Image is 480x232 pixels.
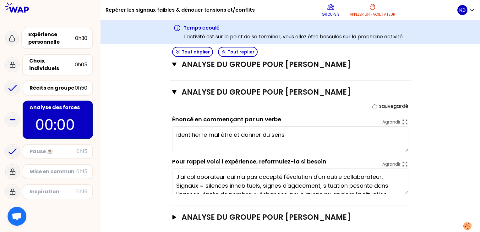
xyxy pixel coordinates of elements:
[172,87,408,97] button: ANALYSE DU GROUPE POUR [PERSON_NAME]
[30,188,76,196] div: Inspiration
[172,168,408,194] textarea: J'ai collaborateur qui n'a pas accepté l'évolution d'un autre collaborateur. Signaux = silences i...
[172,115,281,123] label: Énoncé en commençant par un verbe
[76,168,87,175] div: 0h15
[172,126,408,152] textarea: identifier le mal être et donner du sens
[347,1,398,19] button: Appeler un facilitateur
[218,47,258,57] button: Tout replier
[29,57,75,72] div: Choix individuels
[322,12,340,17] p: Groupe 3
[172,157,326,165] label: Pour rappel voici l'expérience, reformulez-la si besoin
[182,59,384,69] h3: ANALYSE DU GROUPE POUR [PERSON_NAME]
[182,212,386,222] h3: ANALYSE DU GROUPE POUR [PERSON_NAME]
[30,84,75,92] div: Récits en groupe
[76,188,87,196] div: 0h15
[75,35,87,42] div: 0h30
[35,114,80,136] p: 00:00
[182,87,384,97] h3: ANALYSE DU GROUPE POUR [PERSON_NAME]
[172,59,408,69] button: ANALYSE DU GROUPE POUR [PERSON_NAME]
[75,84,87,92] div: 0h50
[459,7,466,13] p: KD
[183,24,404,32] h3: Temps ecoulé
[457,5,475,15] button: KD
[172,212,408,222] button: ANALYSE DU GROUPE POUR [PERSON_NAME]
[28,31,75,46] div: Expérience personnelle
[379,102,408,110] p: sauvegardé
[30,148,76,155] div: Pause ☕️
[319,1,342,19] button: Groupe 3
[76,148,87,155] div: 0h15
[8,207,26,226] div: Ouvrir le chat
[172,47,213,57] button: Tout déplier
[183,33,404,41] p: L'activité est sur le point de se terminer, vous allez être basculés sur la prochaine activité.
[350,12,395,17] p: Appeler un facilitateur
[382,119,401,125] p: Agrandir
[30,168,76,175] div: Mise en commun
[30,104,87,111] div: Analyse des forces
[382,161,401,167] p: Agrandir
[75,61,87,69] div: 0h05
